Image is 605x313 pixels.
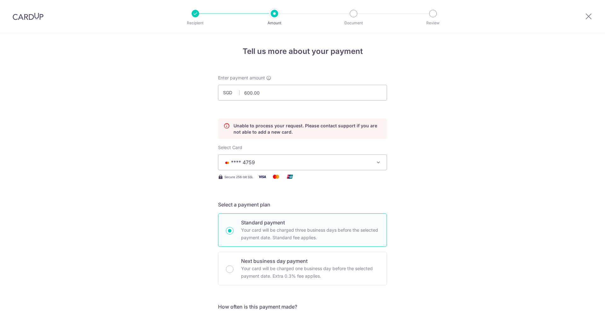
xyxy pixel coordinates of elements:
[218,75,265,81] span: Enter payment amount
[410,20,456,26] p: Review
[256,173,268,181] img: Visa
[270,173,282,181] img: Mastercard
[218,145,242,150] span: translation missing: en.payables.payment_networks.credit_card.summary.labels.select_card
[241,257,379,265] p: Next business day payment
[233,123,382,135] p: Unable to process your request. Please contact support if you are not able to add a new card.
[218,201,387,208] h5: Select a payment plan
[218,85,387,101] input: 0.00
[251,20,298,26] p: Amount
[241,226,379,241] p: Your card will be charged three business days before the selected payment date. Standard fee appl...
[330,20,377,26] p: Document
[218,303,387,310] h5: How often is this payment made?
[241,265,379,280] p: Your card will be charged one business day before the selected payment date. Extra 0.3% fee applies.
[172,20,219,26] p: Recipient
[241,219,379,226] p: Standard payment
[218,46,387,57] h4: Tell us more about your payment
[284,173,296,181] img: Union Pay
[223,90,239,96] span: SGD
[224,174,253,179] span: Secure 256-bit SSL
[223,160,231,165] img: MASTERCARD
[13,13,43,20] img: CardUp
